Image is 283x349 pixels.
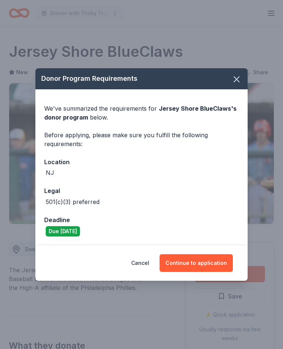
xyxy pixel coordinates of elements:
[44,104,239,122] div: We've summarized the requirements for below.
[46,168,54,177] div: NJ
[35,68,248,89] div: Donor Program Requirements
[44,131,239,148] div: Before applying, please make sure you fulfill the following requirements:
[46,226,80,236] div: Due [DATE]
[131,254,149,272] button: Cancel
[44,215,239,225] div: Deadline
[44,157,239,167] div: Location
[160,254,233,272] button: Continue to application
[44,186,239,196] div: Legal
[46,197,99,206] div: 501(c)(3) preferred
